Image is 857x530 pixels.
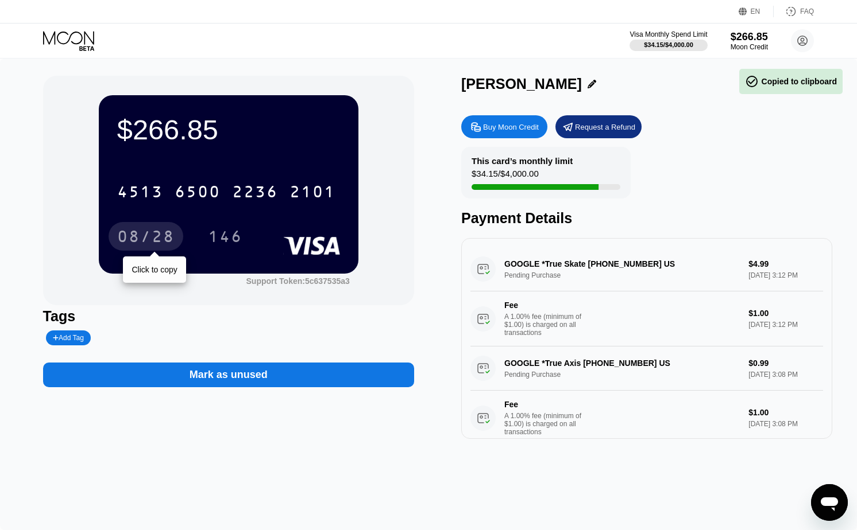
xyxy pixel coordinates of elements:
div: EN [751,7,761,15]
div: 2101 [289,184,335,202]
div: Request a Refund [555,115,642,138]
div: 4513650022362101 [110,177,342,206]
div: [DATE] 3:08 PM [748,420,823,428]
div: $266.85 [117,114,340,146]
div: $1.00 [748,408,823,417]
div: FAQ [774,6,814,17]
div: 08/28 [117,229,175,247]
div: $34.15 / $4,000.00 [644,41,693,48]
div: Copied to clipboard [745,75,837,88]
div: Tags [43,308,414,325]
iframe: Button to launch messaging window [811,484,848,521]
div: [DATE] 3:12 PM [748,321,823,329]
div: EN [739,6,774,17]
div: Buy Moon Credit [483,122,539,132]
div: Add Tag [46,330,91,345]
div: $34.15 / $4,000.00 [472,169,539,184]
div: FeeA 1.00% fee (minimum of $1.00) is charged on all transactions$1.00[DATE] 3:08 PM [470,391,823,446]
div: Support Token:5c637535a3 [246,276,350,286]
div: Mark as unused [43,351,414,387]
div: Add Tag [53,334,84,342]
div: Moon Credit [731,43,768,51]
div: $266.85Moon Credit [731,31,768,51]
div: Fee [504,301,585,310]
div: $1.00 [748,309,823,318]
div: $266.85 [731,31,768,43]
div: Buy Moon Credit [461,115,547,138]
div: A 1.00% fee (minimum of $1.00) is charged on all transactions [504,412,590,436]
div: FeeA 1.00% fee (minimum of $1.00) is charged on all transactions$1.00[DATE] 3:12 PM [470,291,823,346]
div: 2236 [232,184,278,202]
div: 6500 [175,184,221,202]
div: Visa Monthly Spend Limit [630,30,707,38]
div: Visa Monthly Spend Limit$34.15/$4,000.00 [630,30,707,51]
span:  [745,75,759,88]
div: [PERSON_NAME] [461,76,582,92]
div: 08/28 [109,222,183,251]
div: A 1.00% fee (minimum of $1.00) is charged on all transactions [504,313,590,337]
div: Support Token: 5c637535a3 [246,276,350,286]
div: FAQ [800,7,814,15]
div: 4513 [117,184,163,202]
div: Fee [504,400,585,409]
div: Mark as unused [190,368,268,381]
div: Request a Refund [575,122,635,132]
div: This card’s monthly limit [472,156,573,166]
div: Click to copy [132,265,177,274]
div: 146 [199,222,251,251]
div: 146 [208,229,242,247]
div: Payment Details [461,210,832,227]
